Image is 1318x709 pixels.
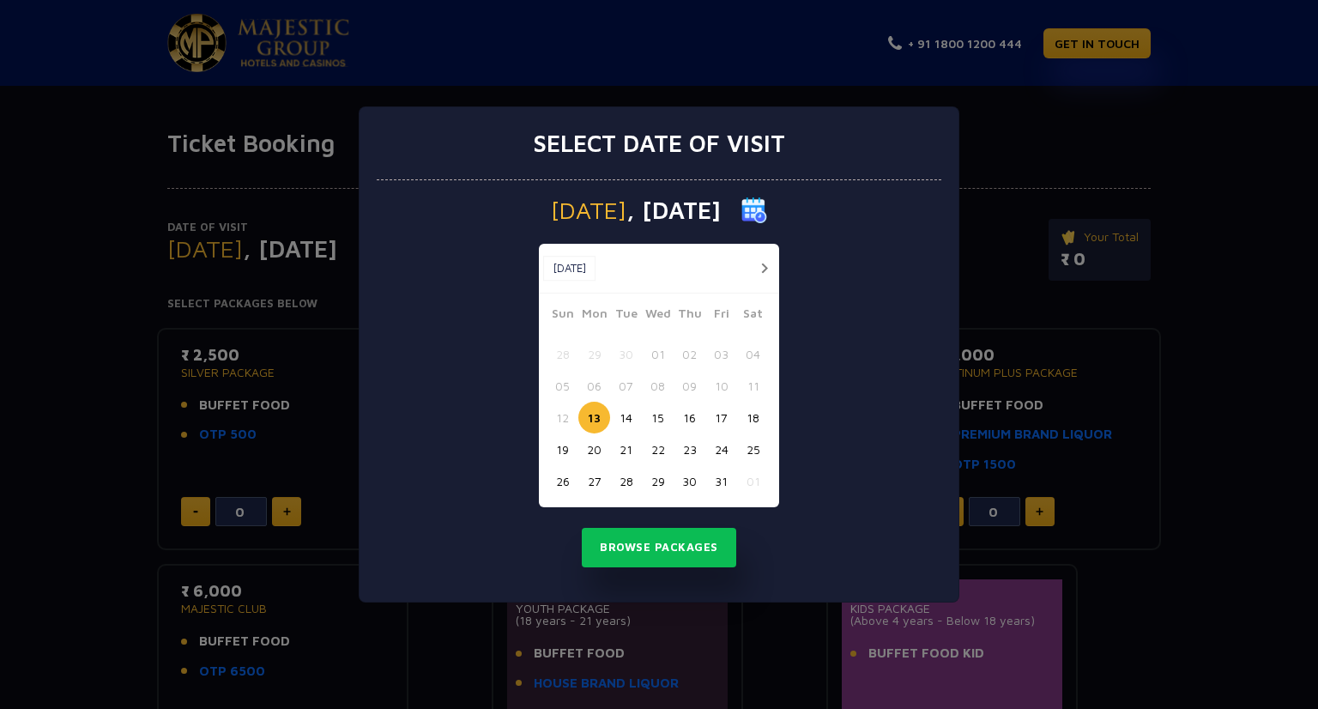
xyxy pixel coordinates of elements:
span: Wed [642,304,674,328]
span: Thu [674,304,705,328]
button: 18 [737,402,769,433]
button: 20 [578,433,610,465]
button: 10 [705,370,737,402]
img: calender icon [741,197,767,223]
button: [DATE] [543,256,596,282]
button: 08 [642,370,674,402]
button: 25 [737,433,769,465]
button: 12 [547,402,578,433]
button: 01 [737,465,769,497]
button: 29 [642,465,674,497]
button: 01 [642,338,674,370]
button: 13 [578,402,610,433]
button: Browse Packages [582,528,736,567]
button: 05 [547,370,578,402]
span: Mon [578,304,610,328]
span: [DATE] [551,198,626,222]
button: 21 [610,433,642,465]
button: 07 [610,370,642,402]
button: 28 [547,338,578,370]
h3: Select date of visit [533,129,785,158]
button: 15 [642,402,674,433]
button: 11 [737,370,769,402]
button: 30 [610,338,642,370]
button: 16 [674,402,705,433]
button: 24 [705,433,737,465]
button: 19 [547,433,578,465]
button: 06 [578,370,610,402]
span: Tue [610,304,642,328]
span: Sat [737,304,769,328]
button: 23 [674,433,705,465]
button: 02 [674,338,705,370]
span: , [DATE] [626,198,721,222]
button: 28 [610,465,642,497]
button: 09 [674,370,705,402]
button: 14 [610,402,642,433]
button: 22 [642,433,674,465]
button: 04 [737,338,769,370]
button: 27 [578,465,610,497]
button: 26 [547,465,578,497]
button: 29 [578,338,610,370]
button: 30 [674,465,705,497]
button: 31 [705,465,737,497]
button: 17 [705,402,737,433]
span: Sun [547,304,578,328]
span: Fri [705,304,737,328]
button: 03 [705,338,737,370]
